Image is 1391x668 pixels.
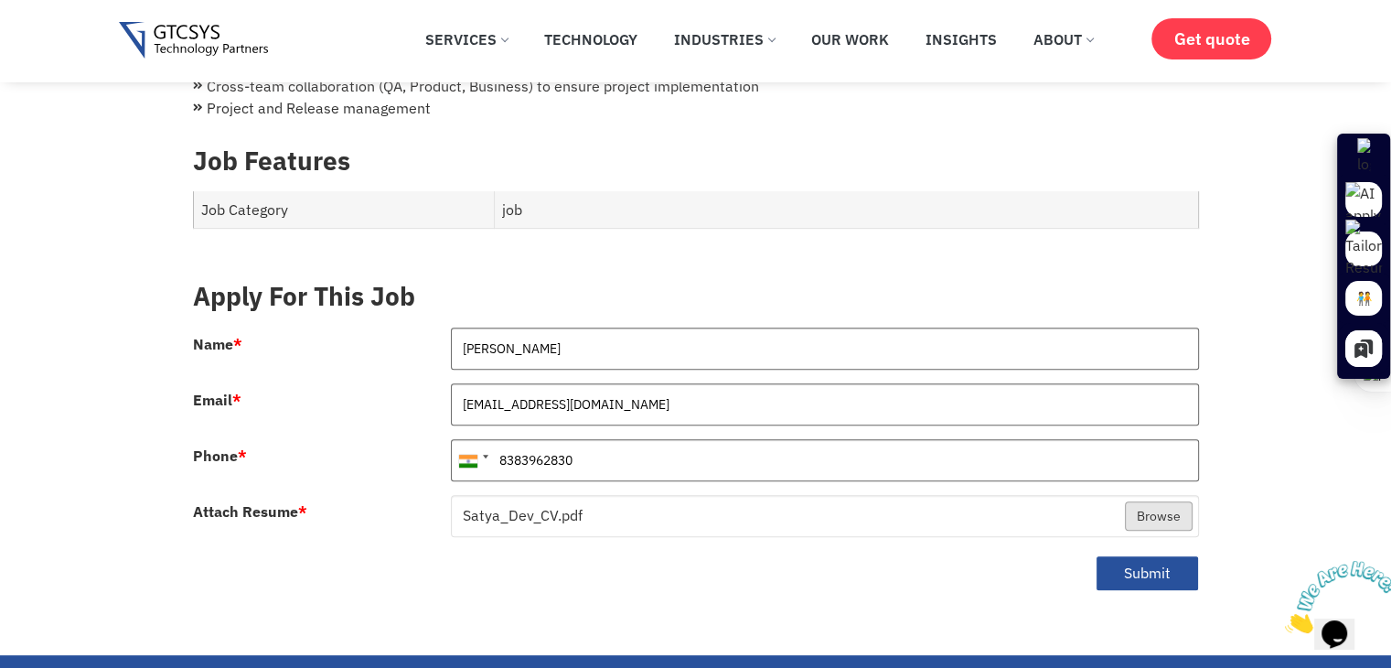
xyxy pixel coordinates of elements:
[495,191,1198,229] td: job
[193,281,1199,312] h3: Apply For This Job
[912,19,1011,59] a: Insights
[193,393,241,407] label: Email
[193,145,1199,177] h3: Job Features
[1278,554,1391,641] iframe: chat widget
[797,19,903,59] a: Our Work
[1096,555,1199,591] button: Submit
[193,97,1199,119] li: Project and Release management
[7,7,121,80] img: Chat attention grabber
[1020,19,1107,59] a: About
[452,440,494,480] div: India (भारत): +91
[193,337,242,351] label: Name
[530,19,651,59] a: Technology
[193,448,247,463] label: Phone
[119,22,268,59] img: Gtcsys logo
[193,191,495,229] td: Job Category
[660,19,788,59] a: Industries
[451,439,1199,481] input: 081234 56789
[1173,29,1249,48] span: Get quote
[193,504,307,519] label: Attach Resume
[1151,18,1271,59] a: Get quote
[193,75,1199,97] li: Cross-team collaboration (QA, Product, Business) to ensure project implementation
[412,19,521,59] a: Services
